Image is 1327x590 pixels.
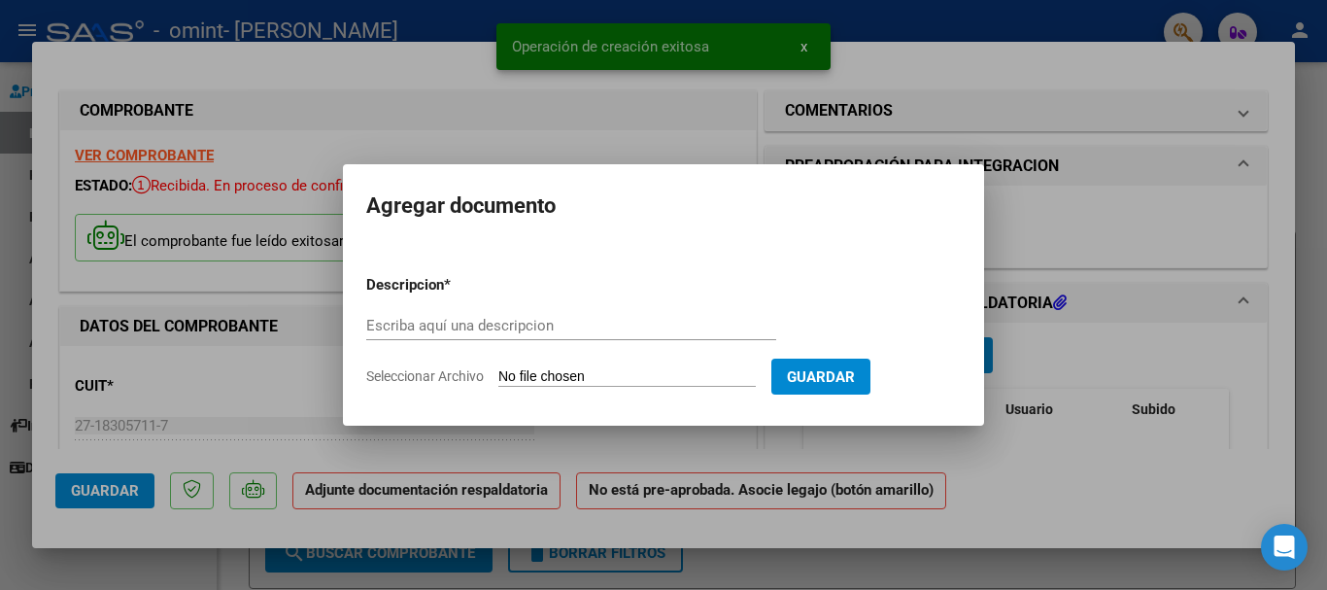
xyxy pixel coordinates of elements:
[366,368,484,384] span: Seleccionar Archivo
[366,188,961,225] h2: Agregar documento
[787,368,855,386] span: Guardar
[771,359,870,395] button: Guardar
[1261,524,1308,571] div: Open Intercom Messenger
[366,274,545,296] p: Descripcion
